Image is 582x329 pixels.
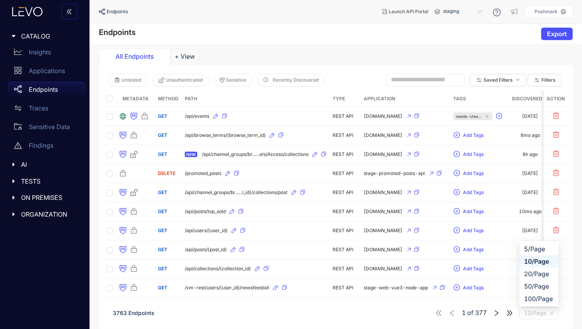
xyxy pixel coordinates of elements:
[463,228,484,233] span: Add Tags
[257,74,325,86] button: clock-circleRecently Discovered
[29,86,58,93] p: Endpoints
[8,138,85,156] a: Findings
[528,74,562,86] button: Filters
[185,247,227,252] span: /api/posts/{post_id}
[519,209,542,214] div: 10mo ago
[333,209,358,214] div: REST API
[522,114,538,119] div: [DATE]
[11,178,16,184] span: caret-right
[463,190,484,195] span: Add Tags
[453,205,484,218] button: plus-circleAdd Tags
[454,189,460,196] span: plus-circle
[158,151,167,157] span: GET
[333,228,358,233] div: REST API
[171,49,198,64] button: Add tab
[462,309,487,316] span: of
[29,49,51,56] p: Insights
[364,190,402,195] span: [DOMAIN_NAME]
[5,156,85,173] div: AI
[364,171,425,176] span: stage-promoted-posts-api
[333,152,358,157] div: REST API
[185,133,266,138] span: /api/browse_terms/{browse_term_id}
[364,152,402,157] span: [DOMAIN_NAME]
[185,114,209,119] span: /api/events
[107,9,128,14] span: Endpoints
[8,44,85,63] a: Insights
[543,91,568,107] th: Action
[443,5,484,18] span: staging
[524,307,554,319] span: 10/Page
[202,152,309,157] span: /api/channel_groups/br......els/Axcess/collections
[8,100,85,119] a: Traces
[364,209,402,214] span: [DOMAIN_NAME]
[454,284,460,291] span: plus-circle
[484,77,513,83] span: Saved Filters
[8,119,85,138] a: Sensitive Data
[333,266,358,271] div: REST API
[185,266,251,271] span: /api/collections/{collection_id}
[155,91,182,107] th: Method
[364,247,402,252] span: [DOMAIN_NAME]
[14,142,22,149] span: warning
[158,132,167,138] span: GET
[463,171,484,176] span: Add Tags
[453,148,484,161] button: plus-circleAdd Tags
[364,114,402,119] span: [DOMAIN_NAME]
[463,133,484,138] span: Add Tags
[66,9,72,16] span: double-left
[453,186,484,199] button: plus-circleAdd Tags
[29,105,48,112] p: Traces
[11,195,16,200] span: caret-right
[535,9,557,14] p: Poshmark
[185,228,228,233] span: /api/users/{user_id}
[509,91,551,107] th: Discovered
[364,285,428,290] span: stage-web-vue3-node-app
[522,228,538,233] div: [DATE]
[185,152,197,157] span: NEW
[496,113,502,120] span: plus-circle
[450,91,509,107] th: Tags
[21,161,79,168] span: AI
[453,282,484,294] button: plus-circleAdd Tags
[158,170,175,176] span: DELETE
[5,206,85,222] div: ORGANIZATION
[454,170,460,177] span: plus-circle
[152,74,209,86] button: Unauthenticated
[61,4,77,19] button: double-left
[463,285,484,290] span: Add Tags
[5,28,85,44] div: CATALOG
[14,104,22,112] span: swap
[21,194,79,201] span: ON PREMISES
[8,63,85,82] a: Applications
[182,91,330,107] th: Path
[21,211,79,218] span: ORGANIZATION
[454,132,460,139] span: plus-circle
[185,190,287,195] span: /api/channel_groups/br......l_id}/collections/post
[542,77,556,83] span: Filters
[333,285,358,290] div: REST API
[333,114,358,119] div: REST API
[463,209,484,214] span: Add Tags
[333,190,358,195] div: REST API
[463,247,484,252] span: Add Tags
[185,209,226,214] span: /api/posts/top_sold
[454,265,460,272] span: plus-circle
[214,74,252,86] button: Sensitive
[522,247,538,252] div: [DATE]
[185,171,221,176] span: /promoted_posts
[453,262,484,275] button: plus-circleAdd Tags
[376,5,435,18] button: Launch API Portal
[113,310,154,316] span: 3763 Endpoints
[541,28,573,40] button: Export
[454,208,460,215] span: plus-circle
[11,33,16,39] span: caret-right
[522,190,538,195] div: [DATE]
[454,246,460,253] span: plus-circle
[8,82,85,100] a: Endpoints
[29,67,65,74] p: Applications
[522,171,538,176] div: [DATE]
[462,309,466,316] span: 1
[99,28,136,37] h4: Endpoints
[333,171,358,176] div: REST API
[364,133,402,138] span: [DOMAIN_NAME]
